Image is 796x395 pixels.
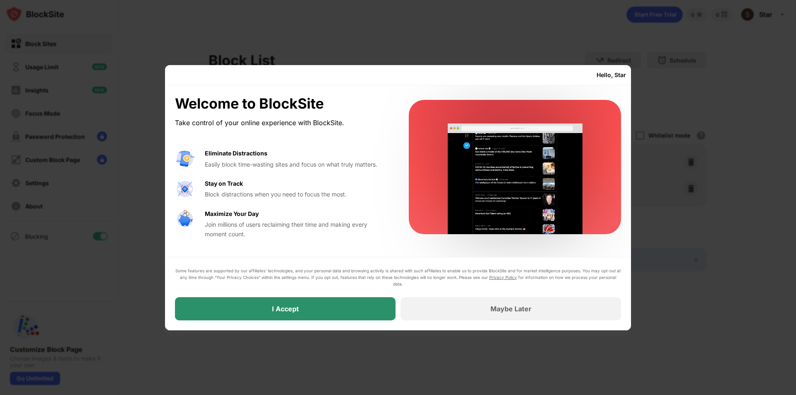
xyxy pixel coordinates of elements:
div: Welcome to BlockSite [175,95,389,112]
div: Hello, Star [597,72,626,78]
div: Block distractions when you need to focus the most. [205,190,389,199]
div: Maybe Later [490,305,531,313]
img: value-focus.svg [175,179,195,199]
div: Easily block time-wasting sites and focus on what truly matters. [205,160,389,169]
a: Privacy Policy [489,275,517,280]
div: I Accept [272,305,299,313]
div: Join millions of users reclaiming their time and making every moment count. [205,220,389,239]
div: Maximize Your Day [205,209,259,218]
img: value-avoid-distractions.svg [175,149,195,169]
div: Take control of your online experience with BlockSite. [175,117,389,129]
div: Stay on Track [205,179,243,188]
div: Eliminate Distractions [205,149,267,158]
div: Some features are supported by our affiliates’ technologies, and your personal data and browsing ... [175,267,621,287]
img: value-safe-time.svg [175,209,195,229]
